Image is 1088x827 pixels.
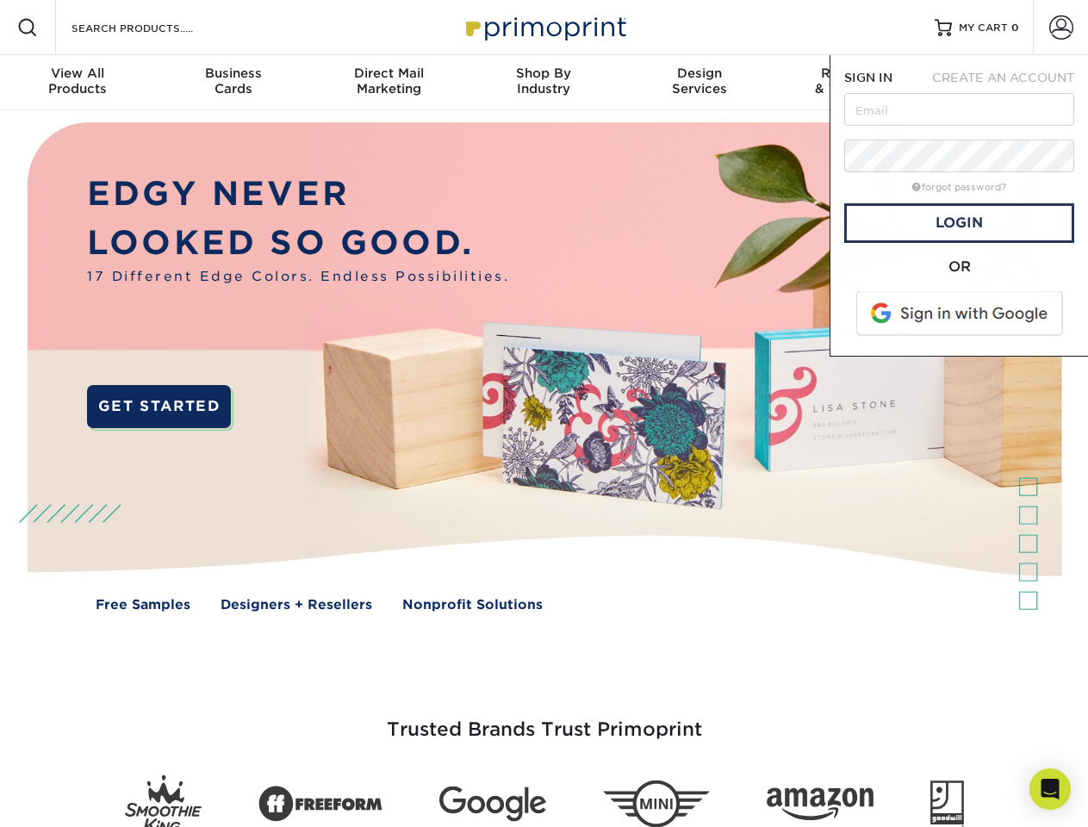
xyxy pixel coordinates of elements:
div: Marketing [311,65,466,96]
div: Services [622,65,777,96]
span: 17 Different Edge Colors. Endless Possibilities. [87,267,509,287]
a: Designers + Resellers [221,595,372,615]
h3: Trusted Brands Trust Primoprint [40,677,1048,762]
span: Resources [777,65,932,81]
img: Primoprint [458,9,631,46]
a: Free Samples [96,595,190,615]
span: CREATE AN ACCOUNT [932,71,1074,84]
span: Direct Mail [311,65,466,81]
span: Design [622,65,777,81]
span: MY CART [959,21,1008,35]
img: Goodwill [930,780,964,827]
a: Shop ByIndustry [466,55,621,110]
img: Amazon [767,788,874,821]
a: DesignServices [622,55,777,110]
span: SIGN IN [844,71,892,84]
a: Nonprofit Solutions [402,595,543,615]
p: EDGY NEVER [87,170,509,219]
span: 0 [1011,22,1019,34]
div: Industry [466,65,621,96]
a: forgot password? [912,182,1006,193]
span: Business [155,65,310,81]
input: SEARCH PRODUCTS..... [70,17,238,38]
input: Email [844,93,1074,126]
a: GET STARTED [87,385,231,428]
div: & Templates [777,65,932,96]
p: LOOKED SO GOOD. [87,219,509,268]
div: Open Intercom Messenger [1029,768,1071,810]
span: Shop By [466,65,621,81]
a: Direct MailMarketing [311,55,466,110]
a: Login [844,203,1074,243]
div: OR [844,257,1074,277]
a: BusinessCards [155,55,310,110]
div: Cards [155,65,310,96]
img: Google [439,787,546,822]
a: Resources& Templates [777,55,932,110]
